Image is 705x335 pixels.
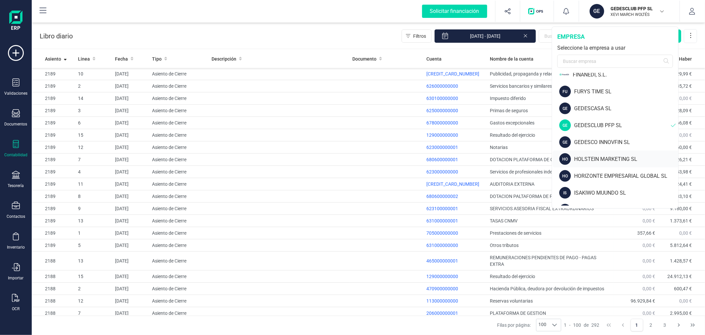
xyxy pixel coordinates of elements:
td: Asiento de Cierre [149,80,209,92]
span: 1.373,61 € [670,218,692,223]
td: 2189 [32,154,75,166]
p: 129000000000 [426,273,485,280]
p: 470900000000 [426,285,485,292]
div: IS [559,187,571,199]
span: Asiento [45,56,61,62]
span: 935,72 € [674,83,692,89]
p: [CREDIT_CARD_NUMBER] [426,181,485,187]
span: 1 [564,322,567,328]
td: Asiento de Cierre [149,227,209,239]
span: 357,66 € [638,230,655,236]
div: GE [559,103,571,114]
td: 2189 [32,129,75,141]
button: First Page [603,319,615,331]
span: 0,00 € [643,206,655,211]
span: Linea [78,56,90,62]
td: [DATE] [112,68,149,80]
td: Servicios de profesionales independientes [488,166,613,178]
p: [CREDIT_CARD_NUMBER] [426,71,485,77]
div: HO [559,170,571,182]
td: 12 [75,141,112,154]
button: Page 3 [658,319,671,331]
span: 1.826,21 € [670,157,692,162]
span: 0,00 € [643,286,655,291]
div: Tesorería [8,183,24,188]
span: 100 [573,322,581,328]
p: 623000000000 [426,168,485,175]
p: 129000000000 [426,132,485,138]
td: Asiento de Cierre [149,239,209,252]
input: Buscar empresa [557,55,673,68]
td: 2189 [32,190,75,203]
p: 113000000000 [426,298,485,304]
div: Seleccione la empresa a usar [557,44,673,52]
button: Next Page [673,319,685,331]
span: Cuenta [426,56,442,62]
td: 13 [75,215,112,227]
button: Last Page [686,319,699,331]
p: 631000000001 [426,217,485,224]
td: Asiento de Cierre [149,283,209,295]
td: 7 [75,154,112,166]
p: GEDESCLUB PFP SL [611,5,664,12]
td: Asiento de Cierre [149,129,209,141]
p: 705000000000 [426,230,485,236]
span: Descripción [212,56,236,62]
span: 2.995,00 € [670,311,692,316]
span: 100 [536,319,548,331]
div: GE [559,136,571,148]
span: 600,47 € [674,286,692,291]
td: Servicios bancarios y similares [488,80,613,92]
td: 2189 [32,227,75,239]
td: Asiento de Cierre [149,252,209,270]
p: XEVI MARCH WOLTÉS [611,12,664,17]
button: Solicitar financiación [414,1,495,22]
button: Page 2 [645,319,657,331]
td: 4 [75,166,112,178]
span: 0,00 € [643,243,655,248]
td: Asiento de Cierre [149,68,209,80]
span: de [584,322,589,328]
span: Tipo [152,56,162,62]
td: 2189 [32,117,75,129]
span: 0,00 € [643,218,655,223]
span: 166,08 € [674,120,692,125]
td: Resultado del ejercicio [488,129,613,141]
td: AUDITORIA EXTERNA [488,178,613,190]
td: REMUNERACIONES PENDIENTES DE PAGO - PAGAS EXTRA [488,252,613,270]
td: Asiento de Cierre [149,141,209,154]
div: Validaciones [4,91,27,96]
div: FU [559,86,571,97]
div: OCR [12,306,20,311]
td: Asiento de Cierre [149,92,209,105]
div: KA [559,204,571,215]
span: 9.180,00 € [670,206,692,211]
td: 2189 [32,166,75,178]
td: 2188 [32,270,75,283]
td: [DATE] [112,203,149,215]
div: Filas por página: [497,319,561,331]
span: 1.883,10 € [670,194,692,199]
td: 12 [75,295,112,307]
td: Hacienda Pública, deudora por devolución de impuestos [488,283,613,295]
span: 0,00 € [679,230,692,236]
div: ISAKIWO MUUNDO SL [574,189,678,197]
span: Documento [352,56,376,62]
button: Previous Page [617,319,629,331]
td: 15 [75,270,112,283]
div: GEDESCLUB PFP SL [574,121,671,129]
td: Asiento de Cierre [149,215,209,227]
div: Documentos [5,121,27,127]
td: [DATE] [112,239,149,252]
p: 206000000001 [426,310,485,316]
span: 0,00 € [643,258,655,263]
td: PLATAFORMA DE GESTION [488,307,613,319]
span: Fecha [115,56,128,62]
td: Resultado del ejercicio [488,270,613,283]
td: SERVICIOS ASESORIA FISCAL EXTRAORDINARIOS [488,203,613,215]
td: 2189 [32,203,75,215]
td: 1 [75,227,112,239]
p: 623100000001 [426,205,485,212]
td: [DATE] [112,215,149,227]
td: 7 [75,307,112,319]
